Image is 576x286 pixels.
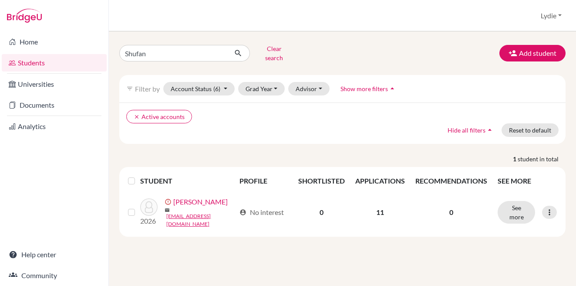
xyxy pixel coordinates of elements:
div: No interest [239,207,284,218]
p: 2026 [140,216,158,226]
span: Hide all filters [448,126,485,134]
span: account_circle [239,209,246,216]
th: SEE MORE [492,170,562,191]
th: PROFILE [234,170,293,191]
a: Analytics [2,118,107,135]
img: Bridge-U [7,9,42,23]
a: Universities [2,75,107,93]
button: See more [498,201,535,224]
a: Documents [2,96,107,114]
button: Show more filtersarrow_drop_up [333,82,404,95]
span: Filter by [135,85,160,93]
a: Home [2,33,107,51]
i: filter_list [126,85,133,92]
button: Hide all filtersarrow_drop_up [440,123,502,137]
span: Show more filters [340,85,388,92]
p: 0 [415,207,487,218]
strong: 1 [513,154,518,163]
button: Account Status(6) [163,82,235,95]
i: clear [134,114,140,120]
button: Clear search [250,42,298,65]
i: arrow_drop_up [388,84,397,93]
td: 0 [293,191,350,233]
th: RECOMMENDATIONS [410,170,492,191]
span: (6) [213,85,220,92]
img: Shao, Shufan [140,198,158,216]
a: [EMAIL_ADDRESS][DOMAIN_NAME] [166,212,235,228]
span: error_outline [165,198,173,205]
i: arrow_drop_up [485,126,494,134]
button: Lydie [537,7,566,24]
button: Add student [499,45,566,61]
th: SHORTLISTED [293,170,350,191]
th: APPLICATIONS [350,170,410,191]
a: Help center [2,246,107,263]
input: Find student by name... [119,45,227,61]
th: STUDENT [140,170,234,191]
a: [PERSON_NAME] [173,197,228,207]
button: Grad Year [238,82,285,95]
button: clearActive accounts [126,110,192,123]
button: Reset to default [502,123,559,137]
a: Community [2,267,107,284]
span: mail [165,208,170,213]
button: Advisor [288,82,330,95]
span: student in total [518,154,566,163]
a: Students [2,54,107,71]
td: 11 [350,191,410,233]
